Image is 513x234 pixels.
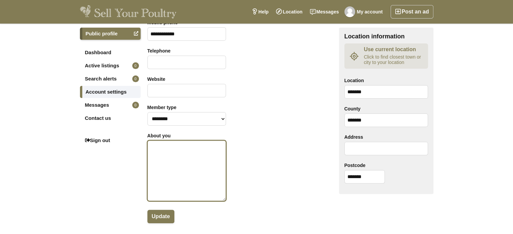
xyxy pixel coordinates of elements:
label: Telephone [147,47,226,55]
button: Update [147,210,174,223]
label: Location [344,77,428,85]
a: Help [248,5,272,19]
span: 0 [132,62,139,69]
span: 0 [132,102,139,108]
a: Use current location Click to find closest town or city to your location [344,44,428,69]
h2: Location information [344,33,428,40]
a: Account settings [80,86,141,98]
a: My account [343,5,387,19]
img: Gill Evans [344,6,355,17]
label: Member type [147,104,226,111]
a: Contact us [80,112,141,124]
a: Dashboard [80,46,141,59]
a: Active listings0 [80,60,141,72]
label: County [344,106,428,113]
a: Search alerts0 [80,73,141,85]
a: Public profile [80,28,141,40]
a: Sign out [80,134,141,146]
a: Post an ad [391,5,433,19]
label: About you [147,132,226,139]
label: Postcode [344,162,428,169]
label: Address [344,134,428,141]
strong: Use current location [364,46,425,54]
a: Messages0 [80,99,141,111]
img: Sell Your Poultry [80,5,177,19]
label: Website [147,76,226,83]
span: 0 [132,75,139,82]
a: Location [272,5,306,19]
a: Messages [306,5,343,19]
span: Click to find closest town or city to your location [364,55,425,65]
